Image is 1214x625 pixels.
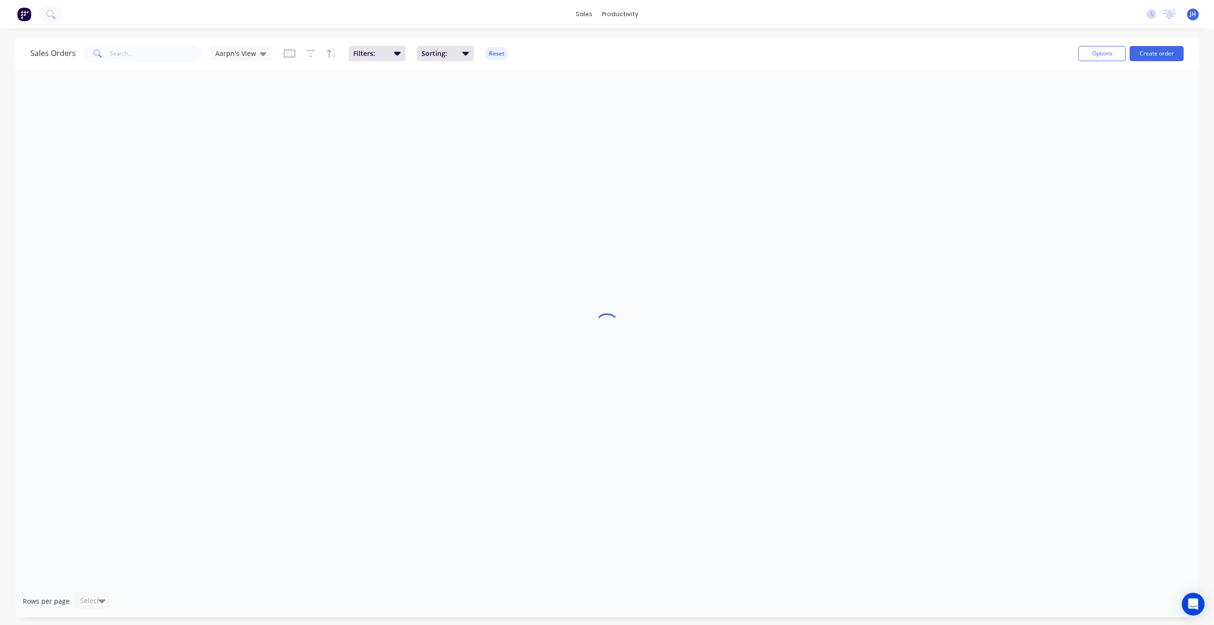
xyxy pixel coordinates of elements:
[349,46,405,61] button: Filters:
[30,49,76,58] h1: Sales Orders
[417,46,474,61] button: Sorting:
[23,597,70,606] span: Rows per page
[1190,10,1196,18] span: JH
[17,7,31,21] img: Factory
[1182,593,1205,616] div: Open Intercom Messenger
[110,44,202,63] input: Search...
[215,48,256,58] span: Aarpn's View
[1130,46,1184,61] button: Create order
[1078,46,1126,61] button: Options
[597,7,643,21] div: productivity
[485,47,508,60] button: Reset
[353,49,388,58] span: Filters:
[571,7,597,21] div: sales
[422,49,457,58] span: Sorting:
[80,596,105,606] div: Select...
